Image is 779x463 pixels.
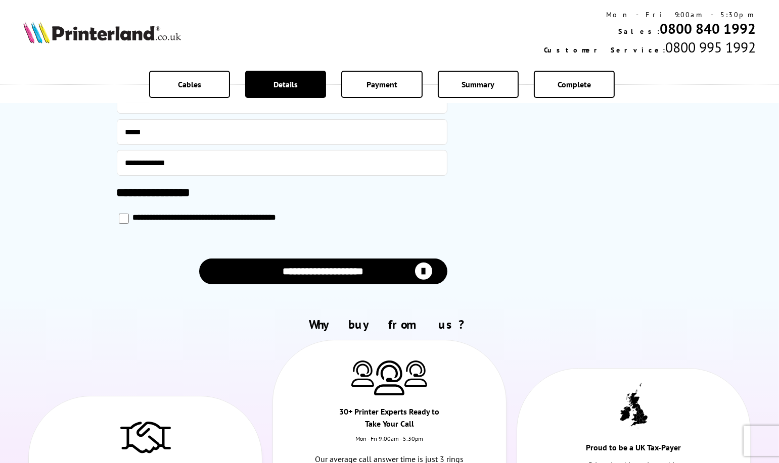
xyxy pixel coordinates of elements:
span: Payment [366,79,397,89]
span: Details [273,79,298,89]
img: Printer Experts [374,361,404,395]
div: Proud to be a UK Tax-Payer [575,441,692,458]
span: Sales: [618,27,660,36]
span: Cables [178,79,201,89]
h2: Why buy from us? [23,317,756,332]
img: UK tax payer [620,383,648,429]
div: Mon - Fri 9:00am - 5.30pm [273,435,507,452]
span: Complete [558,79,591,89]
a: 0800 840 1992 [660,19,756,38]
img: Printerland Logo [23,21,181,43]
span: 0800 995 1992 [665,38,756,57]
img: Trusted Service [120,417,171,457]
span: Customer Service: [544,45,665,55]
img: Printer Experts [404,361,427,386]
div: 30+ Printer Experts Ready to Take Your Call [331,405,448,435]
div: Mon - Fri 9:00am - 5:30pm [544,10,756,19]
span: Summary [462,79,494,89]
img: Printer Experts [351,361,374,386]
